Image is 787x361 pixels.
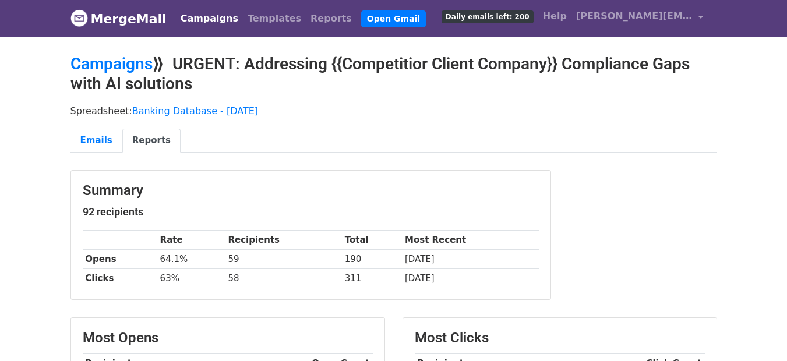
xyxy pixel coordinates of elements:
span: Daily emails left: 200 [442,10,534,23]
span: [PERSON_NAME][EMAIL_ADDRESS][PERSON_NAME][DOMAIN_NAME] [576,9,693,23]
a: MergeMail [70,6,167,31]
h3: Summary [83,182,539,199]
td: 311 [342,269,402,288]
td: [DATE] [402,250,538,269]
p: Spreadsheet: [70,105,717,117]
td: 190 [342,250,402,269]
a: Help [538,5,571,28]
th: Opens [83,250,157,269]
h2: ⟫ URGENT: Addressing {{Competitior Client Company}} Compliance Gaps with AI solutions [70,54,717,93]
td: 59 [225,250,342,269]
h3: Most Opens [83,330,373,346]
img: MergeMail logo [70,9,88,27]
a: Open Gmail [361,10,426,27]
th: Recipients [225,231,342,250]
th: Rate [157,231,225,250]
h3: Most Clicks [415,330,705,346]
a: Emails [70,129,122,153]
a: Reports [122,129,181,153]
a: Daily emails left: 200 [437,5,538,28]
a: [PERSON_NAME][EMAIL_ADDRESS][PERSON_NAME][DOMAIN_NAME] [571,5,708,32]
a: Banking Database - [DATE] [132,105,258,116]
th: Clicks [83,269,157,288]
a: Reports [306,7,357,30]
h5: 92 recipients [83,206,539,218]
td: 58 [225,269,342,288]
td: [DATE] [402,269,538,288]
a: Templates [243,7,306,30]
a: Campaigns [70,54,153,73]
th: Total [342,231,402,250]
td: 64.1% [157,250,225,269]
th: Most Recent [402,231,538,250]
a: Campaigns [176,7,243,30]
td: 63% [157,269,225,288]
